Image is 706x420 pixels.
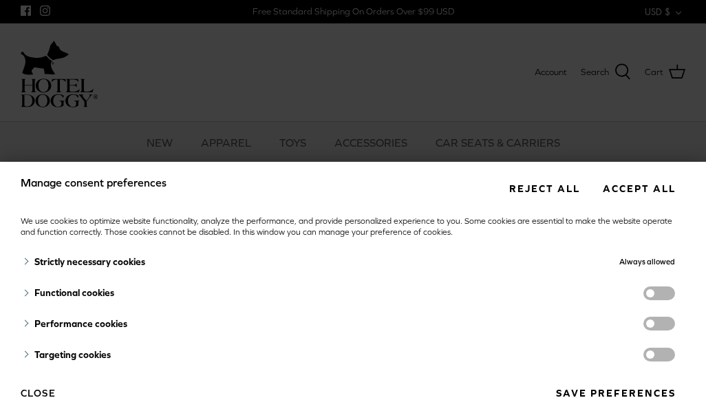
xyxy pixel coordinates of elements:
span: Always allowed [619,258,675,266]
div: Functional cookies [21,277,479,308]
button: Close [21,381,56,405]
div: Always allowed [479,246,675,278]
div: Strictly necessary cookies [21,246,479,278]
button: Save preferences [546,381,685,406]
div: We use cookies to optimize website functionality, analyze the performance, and provide personaliz... [21,216,685,238]
button: Accept all [592,176,685,201]
div: Performance cookies [21,308,479,339]
label: performance cookies [643,317,675,330]
button: Reject all [499,176,590,201]
label: targeting cookies [643,348,675,361]
label: functionality cookies [643,286,675,300]
div: Targeting cookies [21,339,479,370]
span: Manage consent preferences [21,176,167,189]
